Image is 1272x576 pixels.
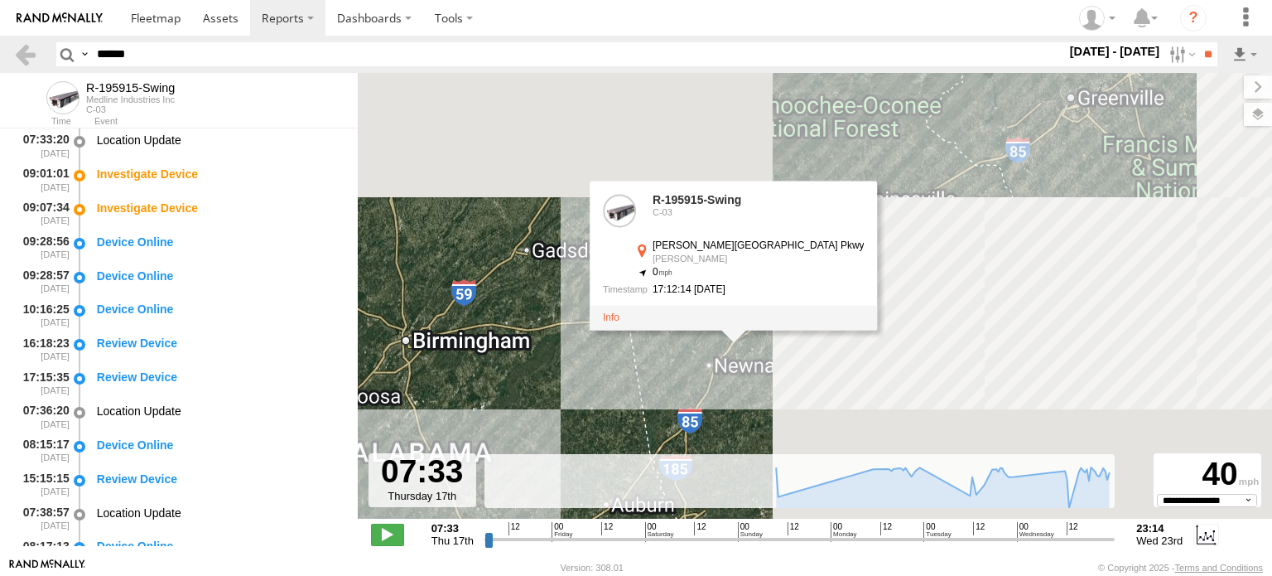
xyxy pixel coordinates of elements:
span: 12 [788,522,799,535]
div: 10:16:25 [DATE] [13,300,71,331]
div: 07:38:57 [DATE] [13,503,71,534]
label: Search Filter Options [1163,42,1198,66]
div: Version: 308.01 [561,563,624,573]
div: 15:15:15 [DATE] [13,469,71,500]
div: 09:28:57 [DATE] [13,266,71,297]
div: Location Update [97,133,342,148]
div: Device Online [97,302,342,317]
div: Idaliz Kaminski [1073,6,1121,31]
div: R-195915-Swing - View Asset History [86,81,175,94]
span: Wed 23rd Apr 2025 [1136,535,1183,547]
div: 09:28:56 [DATE] [13,232,71,263]
div: 08:15:17 [DATE] [13,435,71,466]
div: [PERSON_NAME] [653,254,865,264]
div: Medline Industries Inc [86,94,175,104]
div: 07:33:20 [DATE] [13,130,71,161]
div: Date/time of location update [603,284,865,295]
div: Review Device [97,370,342,385]
div: Review Device [97,472,342,486]
i: ? [1180,5,1207,31]
span: 12 [601,522,613,535]
span: 12 [880,522,892,535]
span: 00 [738,522,763,541]
div: Event [94,118,358,126]
a: View Asset Details [603,195,636,228]
div: Time [13,118,71,126]
span: 12 [694,522,706,535]
div: 40 [1156,456,1259,493]
div: 07:36:20 [DATE] [13,401,71,432]
div: Review Device [97,336,342,351]
div: Device Online [97,539,342,554]
div: Device Online [97,438,342,453]
img: rand-logo.svg [17,12,103,24]
span: 00 [552,522,572,541]
div: Location Update [97,404,342,419]
div: Investigate Device [97,167,342,182]
strong: 23:14 [1136,522,1183,535]
div: C-03 [653,207,865,217]
span: 00 [1017,522,1054,541]
span: 0 [653,266,672,278]
div: Investigate Device [97,201,342,215]
a: R-195915-Swing [653,194,741,207]
a: Terms and Conditions [1175,563,1263,573]
span: 00 [831,522,856,541]
a: Back to previous Page [13,42,37,66]
strong: 07:33 [431,522,474,535]
label: Play/Stop [371,524,404,545]
div: 17:15:35 [DATE] [13,367,71,398]
span: 00 [645,522,674,541]
label: [DATE] - [DATE] [1067,42,1164,61]
div: 09:07:34 [DATE] [13,198,71,229]
div: 08:17:13 [DATE] [13,537,71,568]
span: 12 [973,522,985,535]
div: Device Online [97,235,342,249]
div: Location Update [97,506,342,520]
span: 12 [1067,522,1078,535]
span: Thu 17th Apr 2025 [431,535,474,547]
div: © Copyright 2025 - [1098,563,1263,573]
div: C-03 [86,104,175,114]
div: [PERSON_NAME][GEOGRAPHIC_DATA] Pkwy [653,241,865,252]
div: Device Online [97,269,342,283]
a: View Asset Details [603,312,619,323]
div: 09:01:01 [DATE] [13,164,71,195]
label: Export results as... [1231,42,1259,66]
span: 00 [923,522,951,541]
div: 16:18:23 [DATE] [13,333,71,364]
a: Visit our Website [9,559,85,576]
label: Search Query [78,42,91,66]
span: 12 [508,522,520,535]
